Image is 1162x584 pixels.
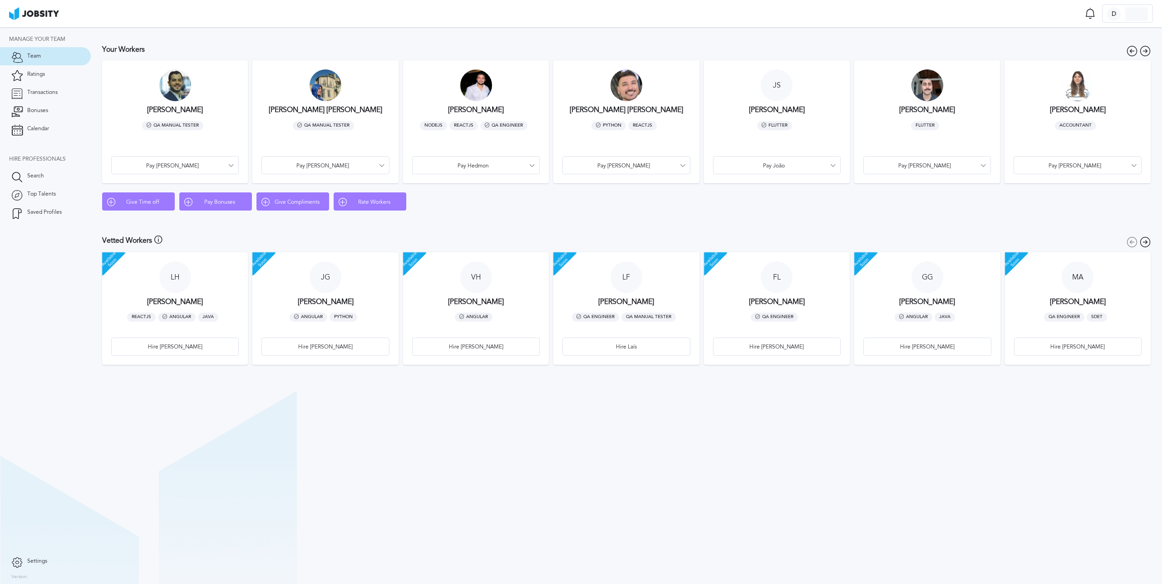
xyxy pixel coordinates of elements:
div: F L [761,261,793,293]
span: Settings [27,558,47,564]
span: Team [27,53,41,59]
span: Angular [455,313,492,322]
div: G D [611,69,642,101]
span: ReactJS [449,121,478,130]
button: Hire [PERSON_NAME] [111,338,239,356]
img: ab4bad089aa723f57921c736e9817d99.png [9,7,59,20]
div: L H [159,261,191,293]
div: L Y [159,69,191,101]
button: Hire [PERSON_NAME] [713,338,841,356]
span: Search [27,173,44,179]
div: W C [911,69,943,101]
h3: [PERSON_NAME] [298,298,354,306]
span: Pay Bonuses [192,199,247,206]
span: QA Engineer [1044,313,1084,322]
button: D [1102,5,1153,23]
div: Hire Professionals [9,156,91,162]
button: Pay [PERSON_NAME] [261,156,389,174]
span: Angular [895,313,932,322]
button: Pay Bonuses [179,192,252,211]
span: Flutter [911,121,939,130]
span: NodeJS [420,121,447,130]
div: L F [611,261,642,293]
div: Hire [PERSON_NAME] [413,338,539,356]
span: Top Talents [27,191,56,197]
div: Hire [PERSON_NAME] [112,338,238,356]
button: Pay João [713,156,841,174]
span: Available Soon [92,242,128,279]
span: Available Soon [845,242,881,279]
span: Available Soon [544,242,580,279]
div: J S [761,69,793,101]
span: Available Soon [243,242,279,279]
span: Flutter [757,121,792,130]
span: Pay [PERSON_NAME] [567,163,679,169]
button: Pay [PERSON_NAME] [1014,156,1141,174]
span: QA Engineer [572,313,619,322]
div: Hire [PERSON_NAME] [1014,338,1141,356]
span: Give Time off [115,199,170,206]
h3: [PERSON_NAME] [749,106,805,114]
span: QA Engineer [751,313,798,322]
h3: [PERSON_NAME] [448,106,504,114]
span: Available Soon [393,242,429,279]
div: G G [911,261,943,293]
h3: [PERSON_NAME] [749,298,805,306]
span: Available Soon [995,242,1031,279]
h3: [PERSON_NAME] [147,298,203,306]
div: Hire [PERSON_NAME] [714,338,840,356]
div: J D [310,69,341,101]
button: Hire [PERSON_NAME] [1014,338,1142,356]
span: Angular [290,313,327,322]
button: Hire [PERSON_NAME] [412,338,540,356]
span: Java [935,313,955,322]
span: Give Compliments [270,199,324,206]
span: Available Soon [694,242,730,279]
div: D [1107,7,1121,21]
div: M A [1062,261,1093,293]
span: Rate Workers [347,199,401,206]
button: Pay Hedmon [412,156,540,174]
div: Manage your team [9,36,91,43]
h3: [PERSON_NAME] [PERSON_NAME] [269,106,382,114]
div: J G [310,261,341,293]
h3: [PERSON_NAME] [PERSON_NAME] [570,106,683,114]
button: Pay [PERSON_NAME] [562,156,690,174]
span: Pay Hedmon [417,163,529,169]
span: Calendar [27,126,49,132]
span: Pay [PERSON_NAME] [1019,163,1131,169]
div: V H [460,261,492,293]
span: Java [198,313,218,322]
span: Pay [PERSON_NAME] [266,163,379,169]
h3: [PERSON_NAME] [448,298,504,306]
span: QA Manual Tester [621,313,676,322]
span: Angular [158,313,196,322]
span: ReactJS [127,313,156,322]
h3: [PERSON_NAME] [1050,298,1106,306]
span: QA Engineer [480,121,527,130]
button: Hire Laís [562,338,690,356]
button: Hire [PERSON_NAME] [261,338,389,356]
button: Give Time off [102,192,175,211]
h3: [PERSON_NAME] [899,298,955,306]
span: Python [591,121,626,130]
span: Python [330,313,357,322]
button: Give Compliments [256,192,329,211]
span: ReactJS [628,121,657,130]
div: H L [460,69,492,101]
button: Pay [PERSON_NAME] [111,156,239,174]
button: Rate Workers [334,192,406,211]
span: Pay João [718,163,830,169]
button: Hire [PERSON_NAME] [863,338,991,356]
button: Pay [PERSON_NAME] [863,156,991,174]
span: Accountant [1055,121,1096,130]
span: Pay [PERSON_NAME] [116,163,228,169]
span: QA Manual Tester [142,121,203,130]
span: Bonuses [27,108,48,114]
h3: [PERSON_NAME] [1050,106,1106,114]
h3: [PERSON_NAME] [899,106,955,114]
div: B F [1062,69,1093,101]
